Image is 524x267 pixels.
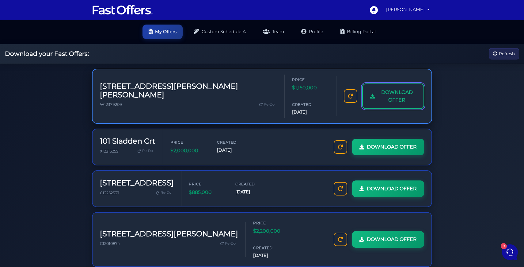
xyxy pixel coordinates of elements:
[501,243,519,261] iframe: Customerly Messenger Launcher
[367,185,417,193] span: DOWNLOAD OFFER
[61,196,66,201] span: 3
[218,240,238,248] a: Re-Do
[10,111,42,116] span: Find an Answer
[367,143,417,151] span: DOWNLOAD OFFER
[352,180,424,197] a: DOWNLOAD OFFER
[292,102,329,107] span: Created
[170,147,207,155] span: $2,000,000
[18,206,29,211] p: Home
[26,68,97,74] span: Fast Offers Support
[44,90,86,95] span: Start a Conversation
[295,25,329,39] a: Profile
[189,181,226,187] span: Price
[10,86,113,99] button: Start a Conversation
[292,77,329,83] span: Price
[253,220,290,226] span: Price
[362,83,424,109] a: DOWNLOAD OFFER
[10,45,22,57] img: dark
[189,188,226,196] span: $885,000
[257,101,277,109] a: Re-Do
[352,231,424,248] a: DOWNLOAD OFFER
[100,191,120,195] span: C12252537
[101,68,113,73] p: [DATE]
[135,147,155,155] a: Re-Do
[292,84,329,92] span: $1,150,000
[5,5,103,25] h2: Hello [PERSON_NAME] 👋
[100,241,120,246] span: C12010874
[225,241,236,246] span: Re-Do
[53,206,70,211] p: Messages
[292,109,329,116] span: [DATE]
[235,188,272,195] span: [DATE]
[253,227,290,235] span: $2,200,000
[7,42,115,60] a: Fast Offers SupportHuge Announcement: [URL][DOMAIN_NAME][DATE]1
[170,139,207,145] span: Price
[264,102,275,107] span: Re-Do
[367,235,417,243] span: DOWNLOAD OFFER
[107,75,113,81] span: 1
[76,111,113,116] a: Open Help Center
[7,65,115,84] a: Fast Offers SupportHow to Use NEW Authentisign Templates, Full Walkthrough Tutorial: [URL][DOMAIN...
[100,149,119,153] span: X12215259
[43,197,80,211] button: 3Messages
[5,197,43,211] button: Home
[5,50,89,57] h2: Download your Fast Offers:
[378,88,416,104] span: DOWNLOAD OFFER
[489,48,519,60] button: Refresh
[100,230,238,238] h3: [STREET_ADDRESS][PERSON_NAME]
[10,68,22,81] img: dark
[384,4,432,16] a: [PERSON_NAME]
[334,25,382,39] a: Billing Portal
[188,25,252,39] a: Custom Schedule A
[235,181,272,187] span: Created
[26,52,97,58] p: Huge Announcement: [URL][DOMAIN_NAME]
[257,25,290,39] a: Team
[100,82,277,100] h3: [STREET_ADDRESS][PERSON_NAME][PERSON_NAME]
[100,102,122,107] span: W12379209
[14,124,100,130] input: Search for an Article...
[142,25,183,39] a: My Offers
[253,245,290,251] span: Created
[26,75,97,81] p: How to Use NEW Authentisign Templates, Full Walkthrough Tutorial: [URL][DOMAIN_NAME]
[499,50,515,57] span: Refresh
[100,137,155,146] h3: 101 Sladden Crt
[142,148,153,154] span: Re-Do
[253,252,290,259] span: [DATE]
[99,34,113,39] a: See all
[101,44,113,50] p: [DATE]
[217,147,254,154] span: [DATE]
[100,179,174,188] h3: [STREET_ADDRESS]
[217,139,254,145] span: Created
[352,139,424,155] a: DOWNLOAD OFFER
[80,197,118,211] button: Help
[154,189,174,197] a: Re-Do
[107,52,113,58] span: 1
[95,206,103,211] p: Help
[26,44,97,50] span: Fast Offers Support
[161,190,171,195] span: Re-Do
[10,34,50,39] span: Your Conversations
